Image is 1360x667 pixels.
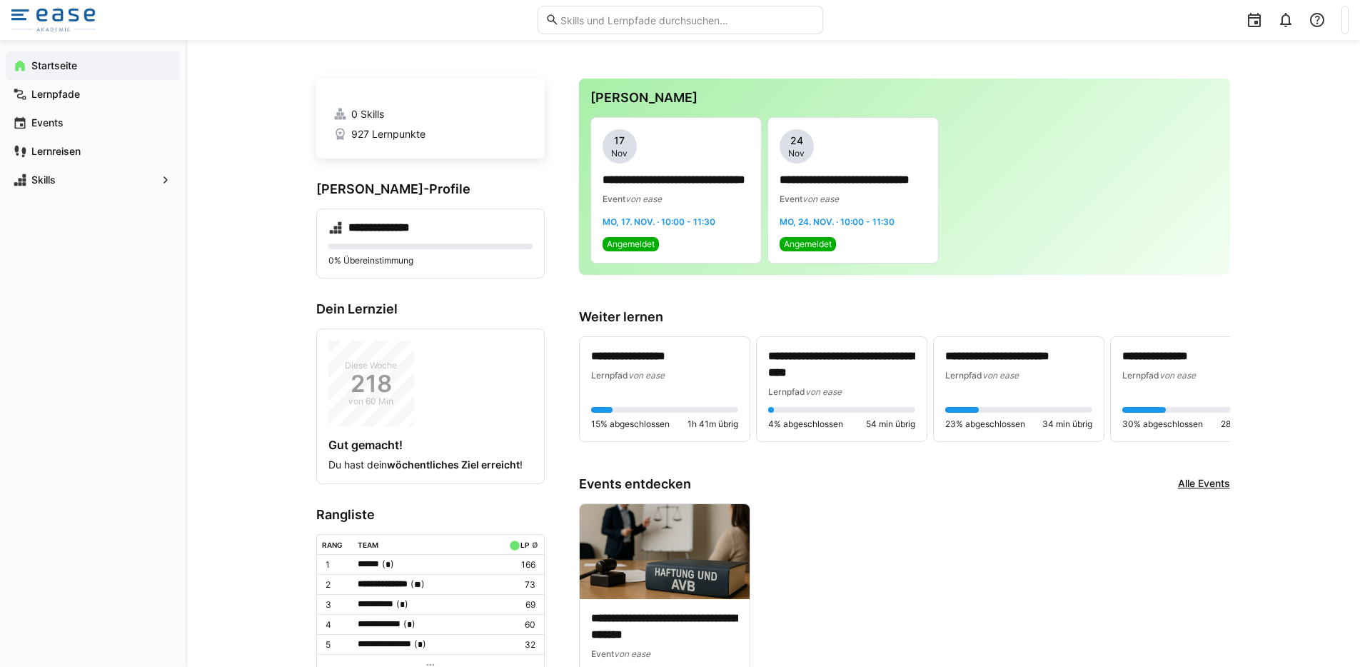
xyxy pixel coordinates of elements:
p: Du hast dein ! [328,458,533,472]
span: 30% abgeschlossen [1122,418,1203,430]
h3: Events entdecken [579,476,691,492]
h3: [PERSON_NAME] [590,90,1219,106]
span: 0 Skills [351,107,384,121]
span: Mo, 17. Nov. · 10:00 - 11:30 [603,216,715,227]
span: ( ) [403,617,415,632]
span: 17 [614,134,625,148]
span: Nov [788,148,805,159]
span: 15% abgeschlossen [591,418,670,430]
span: 28 min übrig [1221,418,1269,430]
p: 0% Übereinstimmung [328,255,533,266]
input: Skills und Lernpfade durchsuchen… [559,14,815,26]
span: 927 Lernpunkte [351,127,425,141]
span: von ease [805,386,842,397]
span: 24 [790,134,803,148]
span: von ease [628,370,665,381]
h3: [PERSON_NAME]-Profile [316,181,545,197]
span: 1h 41m übrig [687,418,738,430]
span: Event [780,194,802,204]
a: ø [532,538,538,550]
img: image [580,504,750,600]
p: 166 [506,559,535,571]
span: ( ) [414,637,426,652]
p: 4 [326,619,347,631]
div: Rang [322,541,343,549]
p: 73 [506,579,535,591]
h3: Rangliste [316,507,545,523]
span: von ease [802,194,839,204]
span: Angemeldet [607,239,655,250]
strong: wöchentliches Ziel erreicht [387,458,520,471]
div: LP [520,541,529,549]
p: 69 [506,599,535,611]
span: Lernpfad [945,370,982,381]
span: 54 min übrig [866,418,915,430]
span: 34 min übrig [1042,418,1092,430]
span: Nov [611,148,628,159]
h3: Weiter lernen [579,309,1230,325]
span: Event [603,194,625,204]
h3: Dein Lernziel [316,301,545,317]
span: Event [591,648,614,659]
p: 3 [326,599,347,611]
span: Lernpfad [1122,370,1159,381]
span: von ease [1159,370,1196,381]
p: 32 [506,639,535,651]
span: Lernpfad [768,386,805,397]
span: ( ) [396,597,408,612]
p: 1 [326,559,347,571]
a: Alle Events [1178,476,1230,492]
span: 4% abgeschlossen [768,418,843,430]
a: 0 Skills [333,107,528,121]
span: 23% abgeschlossen [945,418,1025,430]
h4: Gut gemacht! [328,438,533,452]
span: ( ) [410,577,425,592]
p: 2 [326,579,347,591]
p: 5 [326,639,347,651]
span: von ease [625,194,662,204]
span: Angemeldet [784,239,832,250]
p: 60 [506,619,535,631]
div: Team [358,541,378,549]
span: von ease [614,648,650,659]
span: Lernpfad [591,370,628,381]
span: ( ) [382,557,394,572]
span: von ease [982,370,1019,381]
span: Mo, 24. Nov. · 10:00 - 11:30 [780,216,895,227]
